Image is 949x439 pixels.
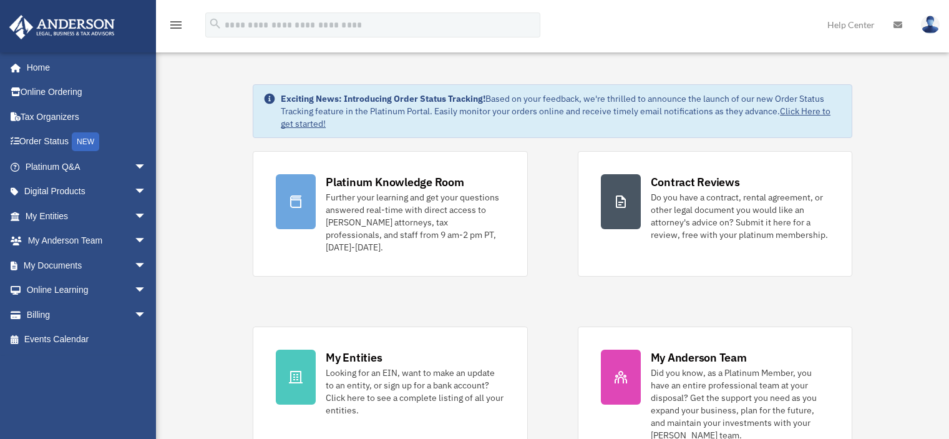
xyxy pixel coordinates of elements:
span: arrow_drop_down [134,278,159,303]
img: User Pic [921,16,940,34]
a: Online Learningarrow_drop_down [9,278,165,303]
a: menu [168,22,183,32]
a: Order StatusNEW [9,129,165,155]
span: arrow_drop_down [134,204,159,229]
a: Platinum Q&Aarrow_drop_down [9,154,165,179]
div: Looking for an EIN, want to make an update to an entity, or sign up for a bank account? Click her... [326,367,504,417]
a: Billingarrow_drop_down [9,302,165,327]
a: My Anderson Teamarrow_drop_down [9,229,165,254]
a: My Entitiesarrow_drop_down [9,204,165,229]
img: Anderson Advisors Platinum Portal [6,15,119,39]
span: arrow_drop_down [134,179,159,205]
span: arrow_drop_down [134,154,159,180]
div: My Anderson Team [651,350,747,365]
div: Based on your feedback, we're thrilled to announce the launch of our new Order Status Tracking fe... [281,92,842,130]
a: Online Ordering [9,80,165,105]
a: My Documentsarrow_drop_down [9,253,165,278]
span: arrow_drop_down [134,229,159,254]
div: Further your learning and get your questions answered real-time with direct access to [PERSON_NAM... [326,191,504,254]
a: Platinum Knowledge Room Further your learning and get your questions answered real-time with dire... [253,151,527,277]
span: arrow_drop_down [134,253,159,279]
div: My Entities [326,350,382,365]
div: NEW [72,132,99,151]
a: Digital Productsarrow_drop_down [9,179,165,204]
i: search [208,17,222,31]
i: menu [168,17,183,32]
a: Click Here to get started! [281,106,830,129]
strong: Exciting News: Introducing Order Status Tracking! [281,93,485,104]
a: Events Calendar [9,327,165,352]
a: Tax Organizers [9,104,165,129]
div: Contract Reviews [651,174,740,190]
a: Contract Reviews Do you have a contract, rental agreement, or other legal document you would like... [578,151,852,277]
a: Home [9,55,159,80]
div: Do you have a contract, rental agreement, or other legal document you would like an attorney's ad... [651,191,829,241]
span: arrow_drop_down [134,302,159,328]
div: Platinum Knowledge Room [326,174,464,190]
